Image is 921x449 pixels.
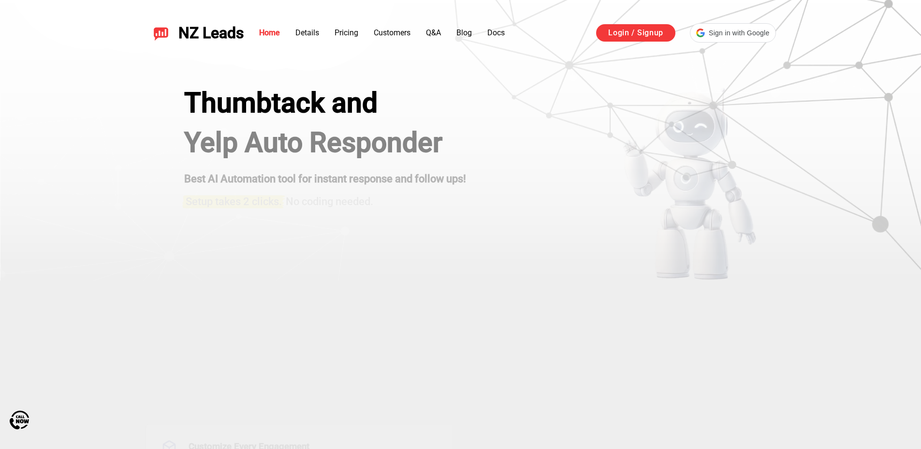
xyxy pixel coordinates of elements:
a: Q&A [426,28,441,37]
img: NZ Leads logo [153,25,169,41]
img: yelp bot [622,87,757,281]
span: Setup takes 2 clicks. [186,195,282,208]
span: NZ Leads [178,24,244,42]
a: Docs [487,28,505,37]
div: Thumbtack and [184,87,466,119]
a: Login / Signup [596,24,675,42]
img: Call Now [10,410,29,430]
a: Blog [456,28,472,37]
h3: No coding needed. [184,190,466,209]
h1: Yelp Auto Responder [184,127,466,159]
strong: Best AI Automation tool for instant response and follow ups! [184,173,466,185]
a: Home [259,28,280,37]
a: Customers [374,28,410,37]
div: Sign in with Google [690,23,775,43]
span: Sign in with Google [709,28,769,38]
a: Details [295,28,319,37]
a: Pricing [335,28,358,37]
